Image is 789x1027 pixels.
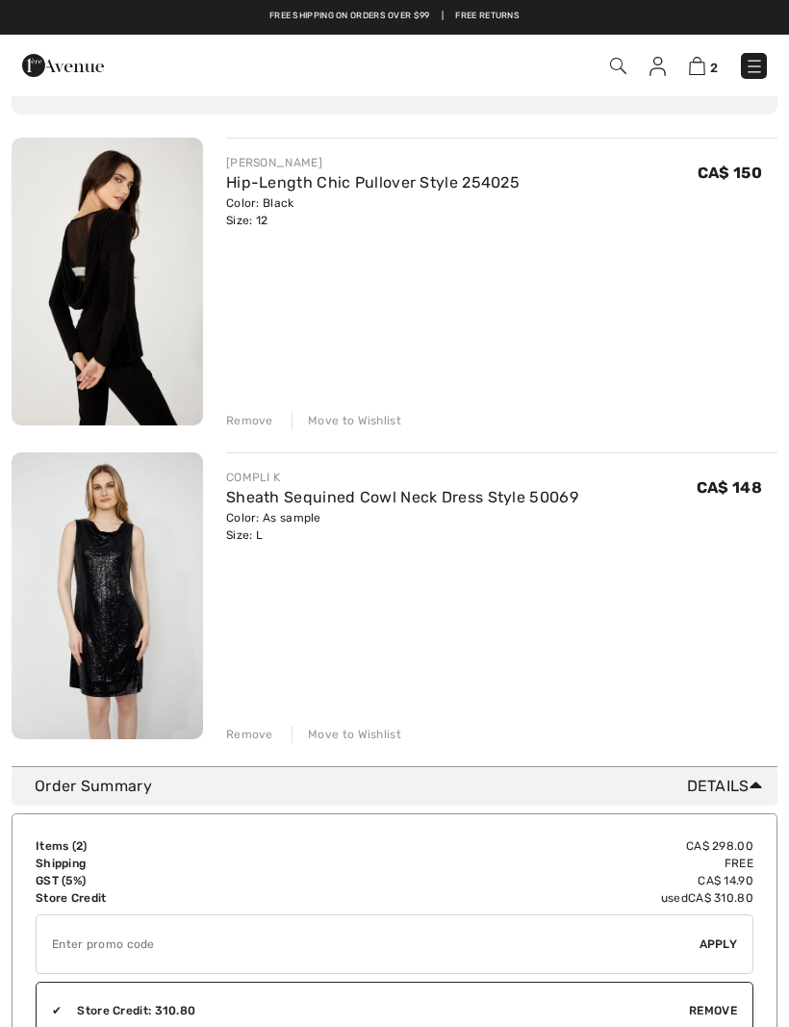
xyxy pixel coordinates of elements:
div: Color: As sample Size: L [226,509,578,544]
a: Free Returns [455,10,520,23]
span: 2 [710,61,718,75]
td: Shipping [36,855,344,872]
span: Details [687,775,770,798]
img: Hip-Length Chic Pullover Style 254025 [12,138,203,425]
img: My Info [649,57,666,76]
div: ✔ [37,1002,62,1019]
a: Sheath Sequined Cowl Neck Dress Style 50069 [226,488,578,506]
img: Shopping Bag [689,57,705,75]
a: 1ère Avenue [22,55,104,73]
img: 1ère Avenue [22,46,104,85]
div: Color: Black Size: 12 [226,194,520,229]
span: Remove [689,1002,737,1019]
td: CA$ 298.00 [344,837,753,855]
span: CA$ 150 [698,164,762,182]
div: [PERSON_NAME] [226,154,520,171]
div: COMPLI K [226,469,578,486]
a: 2 [689,54,718,77]
td: Store Credit [36,889,344,907]
td: CA$ 14.90 [344,872,753,889]
span: 2 [76,839,83,853]
div: Remove [226,726,273,743]
span: Apply [700,936,738,953]
a: Hip-Length Chic Pullover Style 254025 [226,173,520,192]
img: Search [610,58,626,74]
span: CA$ 148 [697,478,762,497]
img: Sheath Sequined Cowl Neck Dress Style 50069 [12,452,203,740]
div: Move to Wishlist [292,412,401,429]
td: used [344,889,753,907]
a: Free shipping on orders over $99 [269,10,430,23]
td: Items ( ) [36,837,344,855]
div: Remove [226,412,273,429]
img: Menu [745,57,764,76]
input: Promo code [37,915,700,973]
td: GST (5%) [36,872,344,889]
span: CA$ 310.80 [688,891,753,905]
div: Order Summary [35,775,770,798]
td: Free [344,855,753,872]
div: Store Credit: 310.80 [62,1002,689,1019]
span: | [442,10,444,23]
div: Move to Wishlist [292,726,401,743]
